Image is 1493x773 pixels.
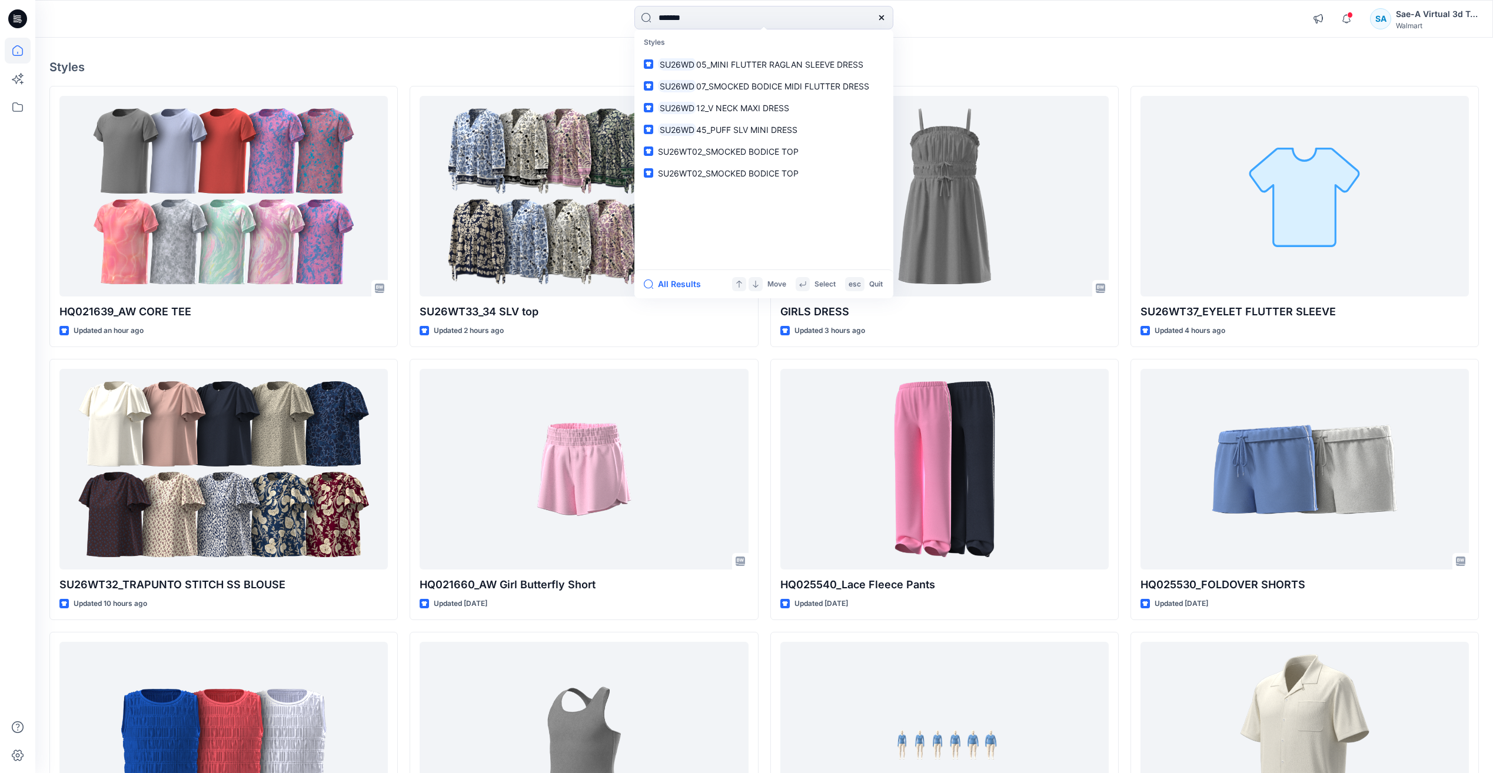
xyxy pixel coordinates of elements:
[1140,577,1469,593] p: HQ025530_FOLDOVER SHORTS
[849,278,861,291] p: esc
[658,101,696,115] mark: SU26WD
[658,79,696,93] mark: SU26WD
[434,325,504,337] p: Updated 2 hours ago
[637,32,891,54] p: Styles
[49,60,1479,74] h4: Styles
[59,369,388,569] a: SU26WT32_TRAPUNTO STITCH SS BLOUSE
[637,141,891,162] a: SU26WT02_SMOCKED BODICE TOP
[74,325,144,337] p: Updated an hour ago
[637,162,891,184] a: SU26WT02_SMOCKED BODICE TOP
[1155,598,1208,610] p: Updated [DATE]
[780,577,1109,593] p: HQ025540_Lace Fleece Pants
[658,146,799,156] span: SU26WT02_SMOCKED BODICE TOP
[420,304,748,320] p: SU26WT33_34 SLV top
[658,123,696,136] mark: SU26WD
[780,369,1109,569] a: HQ025540_Lace Fleece Pants
[644,277,709,291] button: All Results
[1140,369,1469,569] a: HQ025530_FOLDOVER SHORTS
[420,577,748,593] p: HQ021660_AW Girl Butterfly Short
[696,81,869,91] span: 07_SMOCKED BODICE MIDI FLUTTER DRESS
[59,577,388,593] p: SU26WT32_TRAPUNTO STITCH SS BLOUSE
[420,96,748,296] a: SU26WT33_34 SLV top
[1370,8,1391,29] div: SA
[658,168,799,178] span: SU26WT02_SMOCKED BODICE TOP
[696,103,789,113] span: 12_V NECK MAXI DRESS
[696,125,797,135] span: 45_PUFF SLV MINI DRESS
[74,598,147,610] p: Updated 10 hours ago
[780,96,1109,296] a: GIRLS DRESS
[59,96,388,296] a: HQ021639_AW CORE TEE
[637,75,891,97] a: SU26WD07_SMOCKED BODICE MIDI FLUTTER DRESS
[1155,325,1225,337] p: Updated 4 hours ago
[794,598,848,610] p: Updated [DATE]
[1396,21,1478,30] div: Walmart
[794,325,865,337] p: Updated 3 hours ago
[1140,304,1469,320] p: SU26WT37_EYELET FLUTTER SLEEVE
[767,278,786,291] p: Move
[637,97,891,119] a: SU26WD12_V NECK MAXI DRESS
[59,304,388,320] p: HQ021639_AW CORE TEE
[696,59,863,69] span: 05_MINI FLUTTER RAGLAN SLEEVE DRESS
[1140,96,1469,296] a: SU26WT37_EYELET FLUTTER SLEEVE
[434,598,487,610] p: Updated [DATE]
[780,304,1109,320] p: GIRLS DRESS
[637,119,891,141] a: SU26WD45_PUFF SLV MINI DRESS
[658,58,696,71] mark: SU26WD
[1396,7,1478,21] div: Sae-A Virtual 3d Team
[637,54,891,75] a: SU26WD05_MINI FLUTTER RAGLAN SLEEVE DRESS
[869,278,883,291] p: Quit
[420,369,748,569] a: HQ021660_AW Girl Butterfly Short
[814,278,836,291] p: Select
